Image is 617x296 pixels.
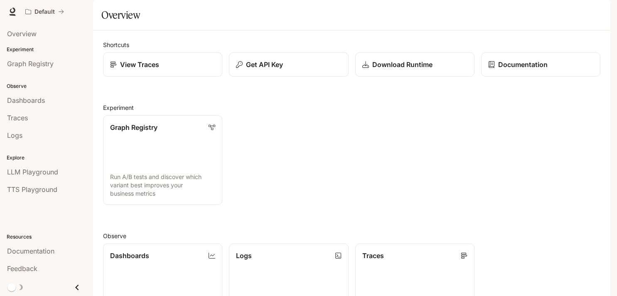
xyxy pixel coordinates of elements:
p: Download Runtime [372,60,433,70]
h2: Shortcuts [103,40,600,49]
h2: Observe [103,231,600,240]
p: View Traces [120,60,159,70]
p: Traces [362,251,384,261]
p: Logs [236,251,252,261]
p: Documentation [498,60,548,70]
button: Get API Key [229,52,348,77]
a: View Traces [103,52,222,77]
h1: Overview [101,7,140,23]
button: All workspaces [22,3,68,20]
p: Graph Registry [110,122,157,132]
p: Get API Key [246,60,283,70]
a: Documentation [481,52,600,77]
p: Default [34,8,55,15]
a: Download Runtime [355,52,474,77]
h2: Experiment [103,103,600,112]
p: Run A/B tests and discover which variant best improves your business metrics [110,173,215,198]
p: Dashboards [110,251,149,261]
a: Graph RegistryRun A/B tests and discover which variant best improves your business metrics [103,115,222,205]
